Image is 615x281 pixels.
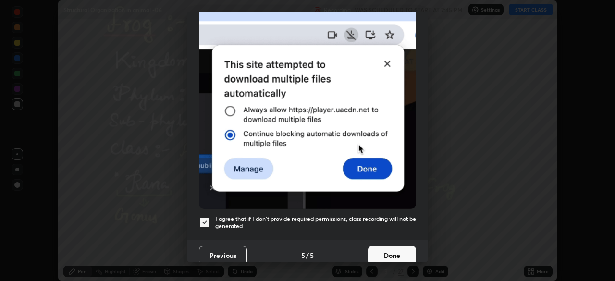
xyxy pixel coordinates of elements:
button: Previous [199,246,247,265]
h5: I agree that if I don't provide required permissions, class recording will not be generated [215,215,416,230]
h4: / [306,250,309,260]
button: Done [368,246,416,265]
h4: 5 [310,250,314,260]
h4: 5 [301,250,305,260]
